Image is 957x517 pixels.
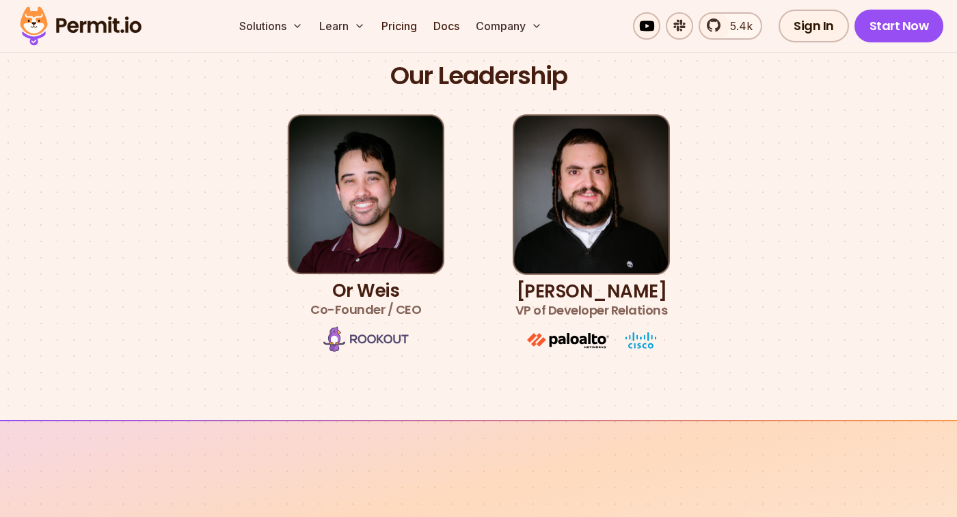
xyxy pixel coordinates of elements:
a: Start Now [854,10,944,42]
h2: Our Leadership [390,60,567,92]
a: Sign In [779,10,849,42]
img: Gabriel L. Manor | VP of Developer Relations, GTM [513,114,670,275]
a: Docs [428,12,465,40]
img: Rookout [323,326,409,352]
img: cisco [625,332,656,349]
span: VP of Developer Relations [515,301,668,320]
img: paloalto [527,333,609,349]
img: Or Weis | Co-Founder / CEO [287,114,444,274]
a: 5.4k [699,12,762,40]
button: Learn [314,12,370,40]
span: 5.4k [722,18,753,34]
span: Co-Founder / CEO [310,300,421,319]
button: Company [470,12,548,40]
h3: Or Weis [310,281,421,319]
button: Solutions [234,12,308,40]
a: Pricing [376,12,422,40]
h3: [PERSON_NAME] [515,282,668,320]
img: Permit logo [14,3,148,49]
